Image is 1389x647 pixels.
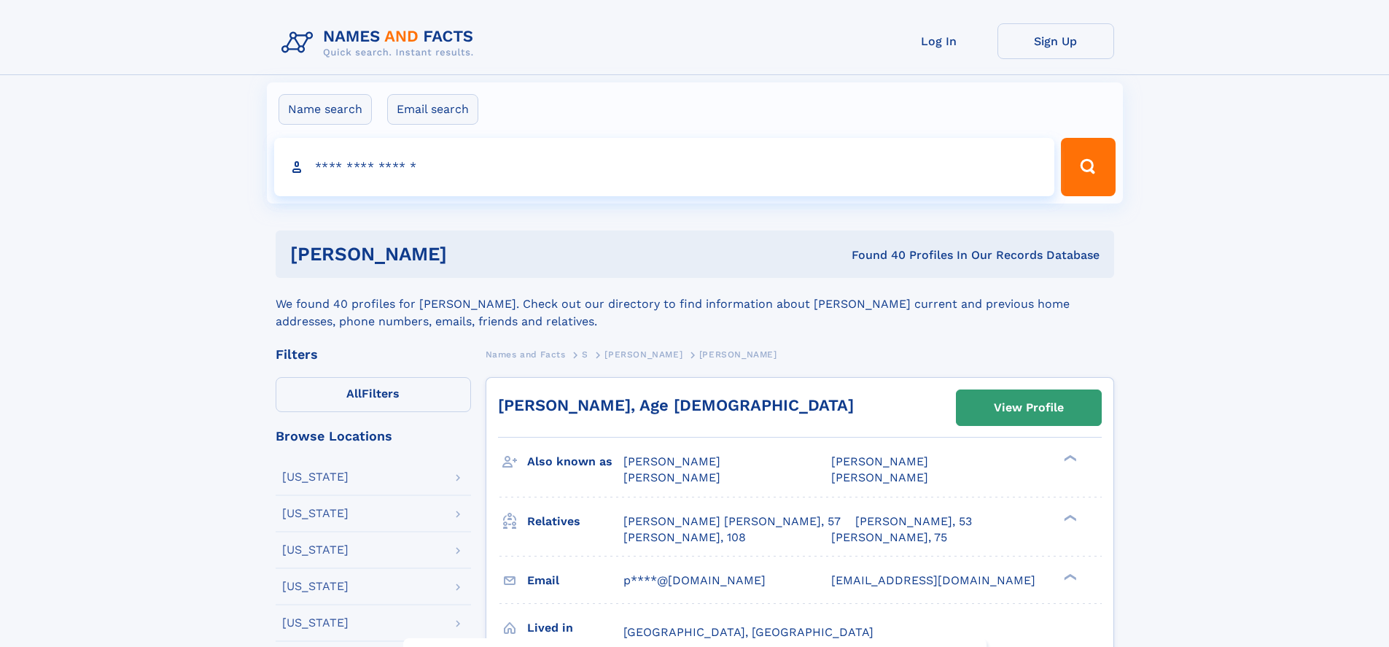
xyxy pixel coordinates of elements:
h3: Also known as [527,449,623,474]
img: Logo Names and Facts [276,23,486,63]
div: ❯ [1060,513,1078,522]
span: [PERSON_NAME] [831,454,928,468]
span: [PERSON_NAME] [699,349,777,360]
span: [GEOGRAPHIC_DATA], [GEOGRAPHIC_DATA] [623,625,874,639]
span: [PERSON_NAME] [623,470,720,484]
span: [EMAIL_ADDRESS][DOMAIN_NAME] [831,573,1035,587]
a: Log In [881,23,997,59]
div: [US_STATE] [282,544,349,556]
label: Email search [387,94,478,125]
a: View Profile [957,390,1101,425]
div: [US_STATE] [282,581,349,592]
a: Sign Up [997,23,1114,59]
span: [PERSON_NAME] [604,349,682,360]
a: [PERSON_NAME], 108 [623,530,746,546]
button: Search Button [1061,138,1115,196]
a: [PERSON_NAME] [604,345,682,363]
span: All [346,387,362,400]
div: We found 40 profiles for [PERSON_NAME]. Check out our directory to find information about [PERSON... [276,278,1114,330]
div: Browse Locations [276,430,471,443]
h3: Email [527,568,623,593]
div: View Profile [994,391,1064,425]
div: [US_STATE] [282,617,349,629]
a: [PERSON_NAME], Age [DEMOGRAPHIC_DATA] [498,396,854,414]
a: [PERSON_NAME], 53 [855,514,972,530]
span: S [582,349,588,360]
div: ❯ [1060,572,1078,581]
a: [PERSON_NAME], 75 [831,530,947,546]
div: Filters [276,348,471,361]
label: Filters [276,377,471,412]
div: [US_STATE] [282,508,349,519]
h3: Relatives [527,509,623,534]
a: S [582,345,588,363]
h3: Lived in [527,616,623,640]
div: [US_STATE] [282,471,349,483]
span: [PERSON_NAME] [831,470,928,484]
a: Names and Facts [486,345,566,363]
span: [PERSON_NAME] [623,454,720,468]
div: ❯ [1060,454,1078,463]
div: Found 40 Profiles In Our Records Database [649,247,1100,263]
a: [PERSON_NAME] [PERSON_NAME], 57 [623,514,841,530]
label: Name search [279,94,372,125]
input: search input [274,138,1055,196]
h1: [PERSON_NAME] [290,245,650,263]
